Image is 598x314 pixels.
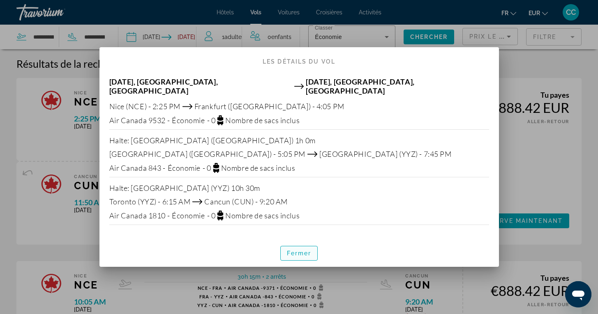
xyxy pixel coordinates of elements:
[280,246,318,261] button: Fermer
[109,149,305,158] span: [GEOGRAPHIC_DATA] ([GEOGRAPHIC_DATA]) - 5:05 PM
[172,116,205,125] span: Économie
[225,116,300,125] span: Nombre de sacs inclus
[109,197,191,206] span: Toronto (YYZ) - 6:15 AM
[109,115,489,125] div: Air Canada 9532 -
[203,163,211,172] span: - 0
[172,211,205,220] span: Économie
[204,197,287,206] span: Cancun (CUN) - 9:20 AM
[99,47,499,69] h2: Les détails du vol
[565,281,591,307] iframe: Bouton de lancement de la fenêtre de messagerie
[109,102,180,111] span: Nice (NCE) - 2:25 PM
[109,136,128,145] span: Halte
[109,183,128,193] span: Halte
[109,136,489,145] div: : [GEOGRAPHIC_DATA] ([GEOGRAPHIC_DATA]) 1h 0m
[109,183,489,193] div: : [GEOGRAPHIC_DATA] (YYZ) 10h 30m
[194,102,344,111] span: Frankfurt ([GEOGRAPHIC_DATA]) - 4:05 PM
[319,149,452,158] span: [GEOGRAPHIC_DATA] (YYZ) - 7:45 PM
[207,211,216,220] span: - 0
[109,211,489,220] div: Air Canada 1810 -
[306,77,489,95] span: [DATE], [GEOGRAPHIC_DATA], [GEOGRAPHIC_DATA]
[109,163,489,173] div: Air Canada 843 -
[287,250,312,257] span: Fermer
[168,163,201,172] span: Économie
[221,163,296,172] span: Nombre de sacs inclus
[207,116,216,125] span: - 0
[225,211,300,220] span: Nombre de sacs inclus
[109,77,292,95] span: [DATE], [GEOGRAPHIC_DATA], [GEOGRAPHIC_DATA]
